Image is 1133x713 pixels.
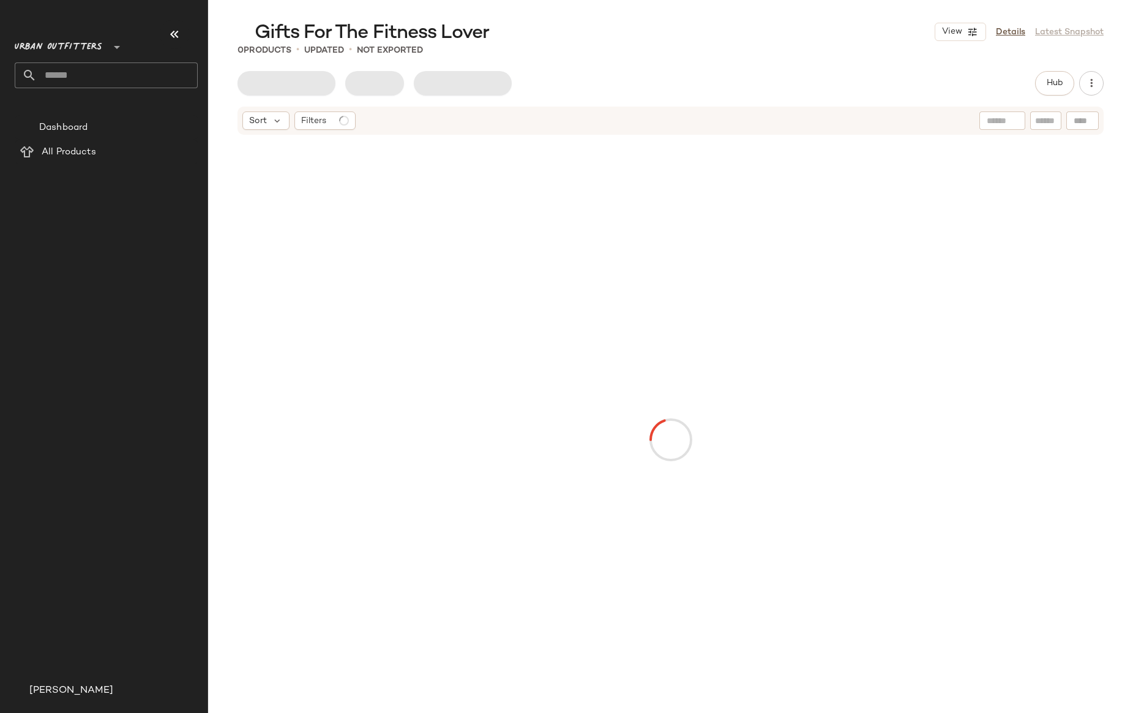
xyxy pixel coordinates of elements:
span: Urban Outfitters [15,33,102,55]
span: • [349,43,352,58]
span: 0 [237,46,244,55]
span: [PERSON_NAME] [29,684,113,698]
button: Hub [1035,71,1074,96]
span: Gifts For The Fitness Lover [255,21,489,45]
span: Dashboard [39,121,88,135]
span: View [941,27,962,37]
span: All Products [42,145,96,159]
span: Filters [301,115,326,127]
span: Hub [1046,78,1063,88]
p: updated [304,44,344,57]
p: Not Exported [357,44,423,57]
div: Products [237,44,291,57]
span: • [296,43,299,58]
a: Details [996,26,1025,39]
span: Sort [249,115,267,127]
button: View [935,23,986,41]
